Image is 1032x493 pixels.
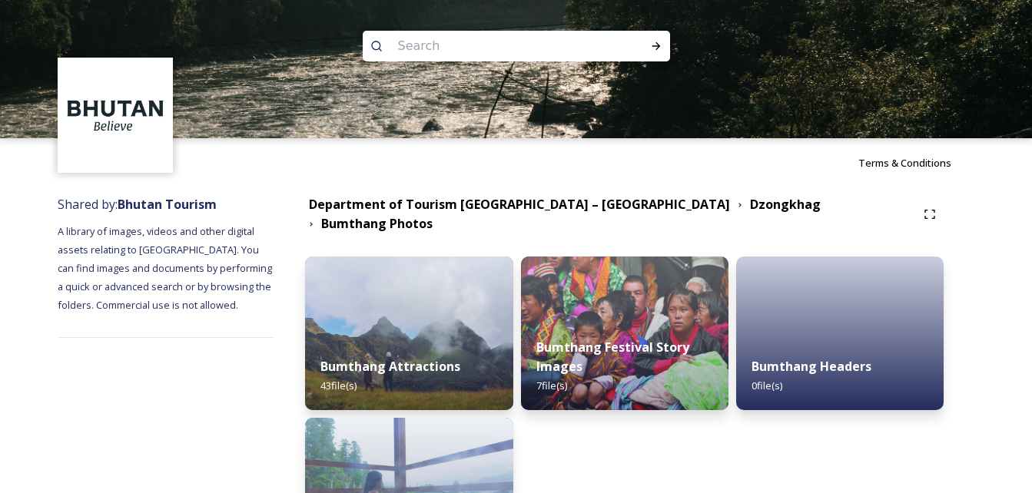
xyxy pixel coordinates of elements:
strong: Bhutan Tourism [118,196,217,213]
span: 43 file(s) [320,379,357,392]
strong: Bumthang Photos [321,215,433,232]
span: 0 file(s) [752,379,782,392]
a: Terms & Conditions [858,154,974,172]
strong: Bumthang Attractions [320,358,460,375]
img: BT_Logo_BB_Lockup_CMYK_High%2520Res.jpg [60,60,171,171]
strong: Department of Tourism [GEOGRAPHIC_DATA] – [GEOGRAPHIC_DATA] [309,196,730,213]
strong: Bumthang Headers [752,358,871,375]
strong: Dzongkhag [750,196,821,213]
span: A library of images, videos and other digital assets relating to [GEOGRAPHIC_DATA]. You can find ... [58,224,274,312]
span: Shared by: [58,196,217,213]
span: 7 file(s) [536,379,567,392]
strong: Bumthang Festival Story Images [536,339,689,375]
img: festival%2520story%2520iage-2.jpg [521,256,728,410]
span: Terms & Conditions [858,156,951,170]
img: Bumthang%2520trekking%2520header.jpg [305,256,513,410]
input: Search [390,29,601,63]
